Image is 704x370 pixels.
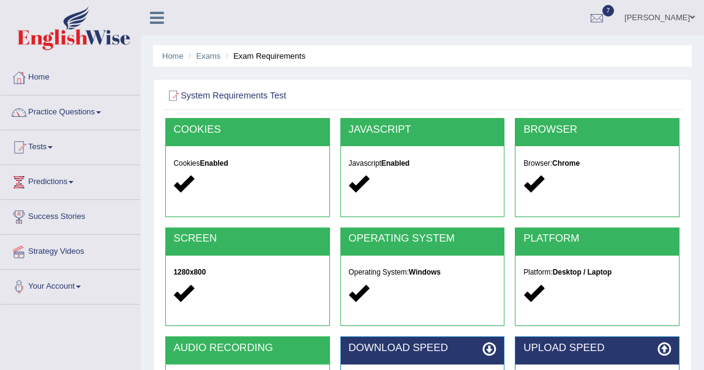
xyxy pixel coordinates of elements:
strong: Windows [409,268,441,276]
h5: Cookies [173,160,321,168]
h2: System Requirements Test [165,88,484,104]
a: Your Account [1,270,140,300]
h2: PLATFORM [523,233,671,245]
a: Practice Questions [1,95,140,126]
h5: Platform: [523,268,671,276]
h2: BROWSER [523,124,671,136]
strong: Enabled [381,159,410,168]
a: Exams [197,51,221,61]
a: Home [162,51,184,61]
a: Success Stories [1,200,140,231]
span: 7 [602,5,615,17]
a: Strategy Videos [1,235,140,265]
h2: JAVASCRIPT [348,124,496,136]
h2: DOWNLOAD SPEED [348,342,496,354]
strong: Enabled [200,159,228,168]
h2: AUDIO RECORDING [173,342,321,354]
h5: Browser: [523,160,671,168]
h5: Javascript [348,160,496,168]
a: Home [1,61,140,91]
h2: UPLOAD SPEED [523,342,671,354]
strong: Chrome [552,159,580,168]
h2: COOKIES [173,124,321,136]
a: Predictions [1,165,140,196]
strong: Desktop / Laptop [553,268,612,276]
a: Tests [1,130,140,161]
h2: SCREEN [173,233,321,245]
h5: Operating System: [348,268,496,276]
li: Exam Requirements [223,50,305,62]
strong: 1280x800 [173,268,206,276]
h2: OPERATING SYSTEM [348,233,496,245]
